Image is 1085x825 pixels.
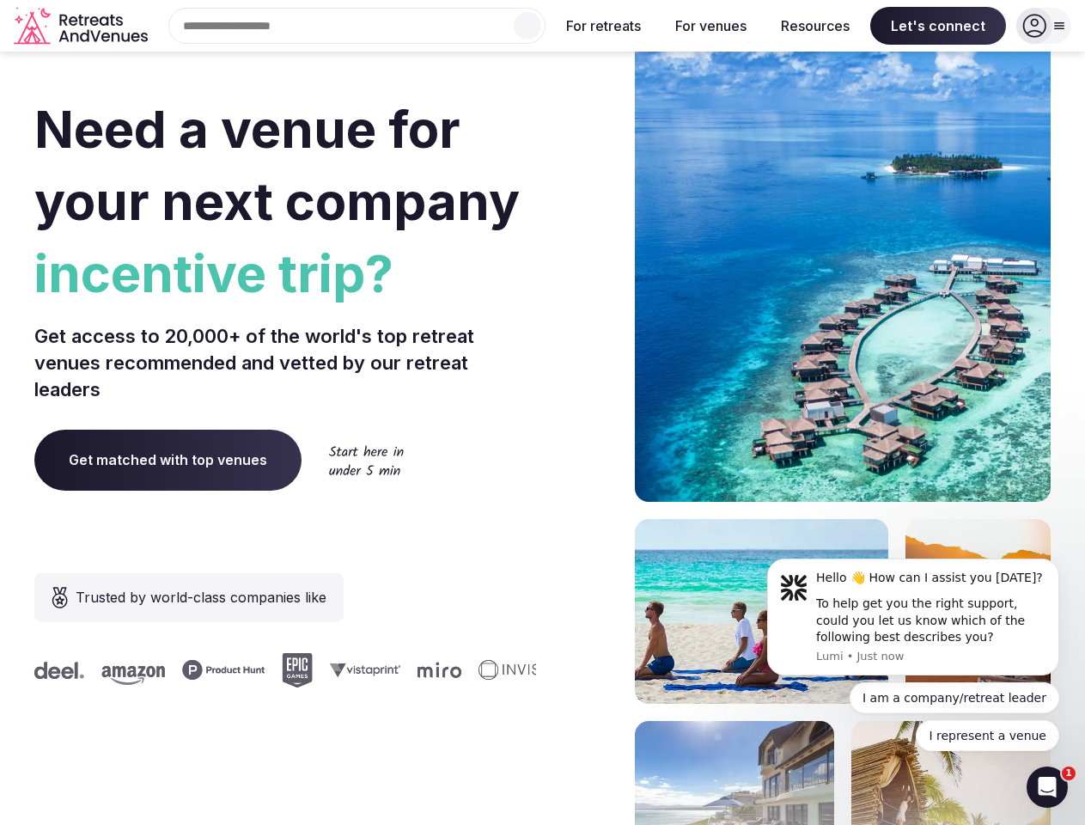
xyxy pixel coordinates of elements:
iframe: Intercom notifications message [741,464,1085,779]
svg: Invisible company logo [475,660,570,681]
iframe: Intercom live chat [1027,767,1068,808]
a: Visit the homepage [14,7,151,46]
img: yoga on tropical beach [635,519,888,704]
a: Get matched with top venues [34,430,302,490]
p: Get access to 20,000+ of the world's top retreat venues recommended and vetted by our retreat lea... [34,323,536,402]
span: 1 [1062,767,1076,780]
img: Start here in under 5 min [329,445,404,475]
span: Let's connect [870,7,1006,45]
svg: Miro company logo [414,662,458,678]
span: Need a venue for your next company [34,98,520,232]
svg: Retreats and Venues company logo [14,7,151,46]
button: For retreats [552,7,655,45]
svg: Vistaprint company logo [326,663,397,677]
svg: Deel company logo [31,662,81,679]
span: incentive trip? [34,237,536,309]
button: For venues [661,7,760,45]
span: Trusted by world-class companies like [76,587,326,608]
button: Resources [767,7,863,45]
svg: Epic Games company logo [278,653,309,687]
